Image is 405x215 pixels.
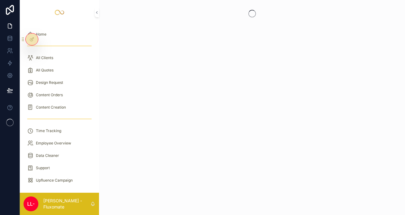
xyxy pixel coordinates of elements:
[24,138,95,149] a: Employee Overview
[27,200,35,208] span: LL-
[36,92,63,97] span: Content Orders
[24,52,95,63] a: All Clients
[36,128,61,133] span: Time Tracking
[24,29,95,40] a: Home
[36,153,59,158] span: Data Cleaner
[36,32,46,37] span: Home
[43,198,90,210] p: [PERSON_NAME] - Fluxomate
[24,162,95,174] a: Support
[24,77,95,88] a: Design Request
[24,150,95,161] a: Data Cleaner
[24,89,95,101] a: Content Orders
[36,68,54,73] span: All Quotes
[20,25,99,193] div: scrollable content
[36,166,50,170] span: Support
[36,105,66,110] span: Content Creation
[54,7,64,17] img: App logo
[36,80,63,85] span: Design Request
[24,102,95,113] a: Content Creation
[36,55,53,60] span: All Clients
[36,141,71,146] span: Employee Overview
[24,65,95,76] a: All Quotes
[24,125,95,136] a: Time Tracking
